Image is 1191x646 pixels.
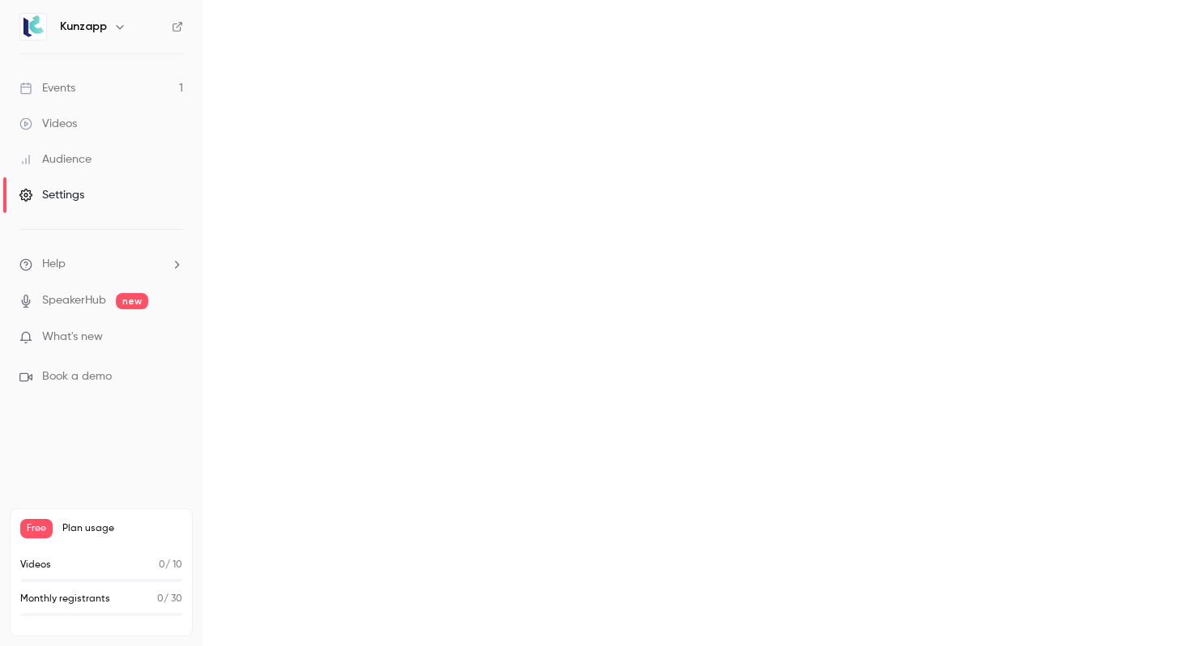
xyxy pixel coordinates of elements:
p: Videos [20,558,51,572]
img: Kunzapp [20,14,46,40]
div: Videos [19,116,77,132]
p: / 30 [157,592,182,606]
p: Monthly registrants [20,592,110,606]
span: Book a demo [42,368,112,385]
h6: Kunzapp [60,19,107,35]
li: help-dropdown-opener [19,256,183,273]
span: 0 [159,560,165,570]
div: Events [19,80,75,96]
span: Plan usage [62,522,182,535]
p: / 10 [159,558,182,572]
span: Help [42,256,66,273]
span: Free [20,519,53,538]
div: Audience [19,151,92,168]
span: 0 [157,594,164,604]
span: new [116,293,148,309]
a: SpeakerHub [42,292,106,309]
div: Settings [19,187,84,203]
span: What's new [42,329,103,346]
